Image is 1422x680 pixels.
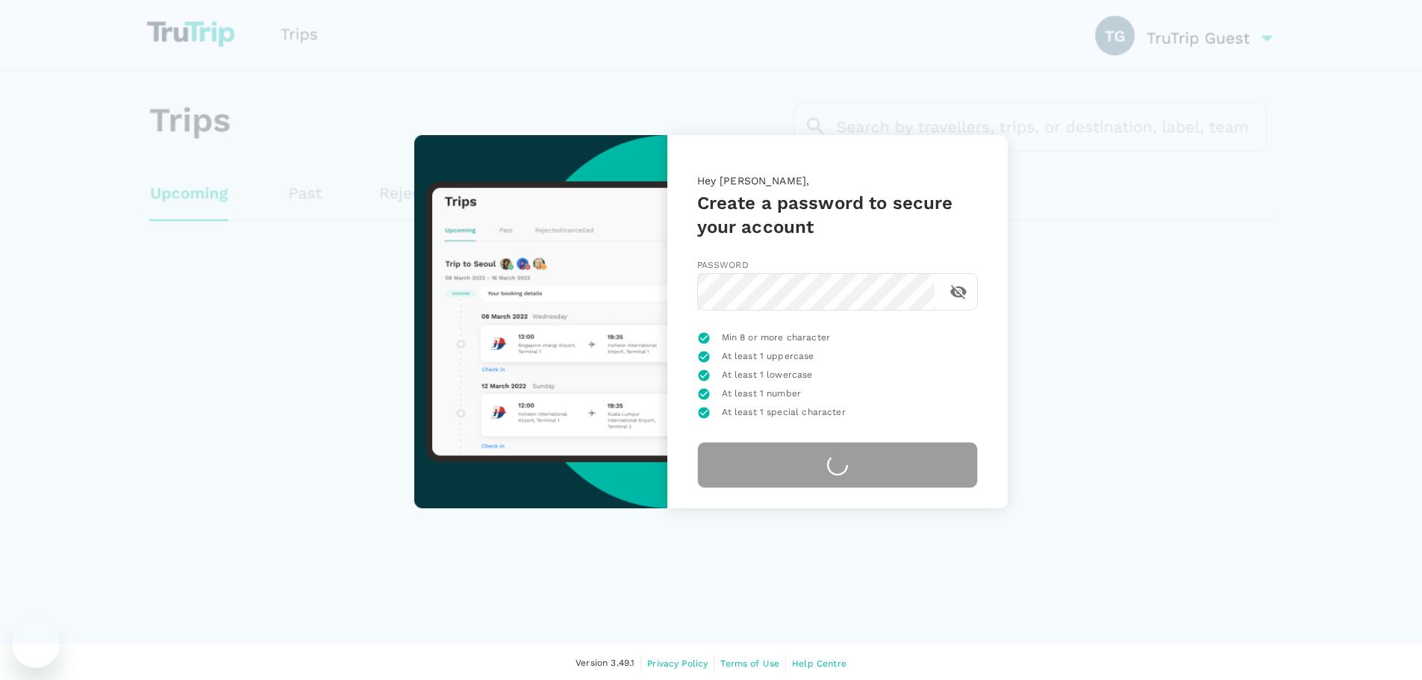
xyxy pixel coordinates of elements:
[792,655,846,672] a: Help Centre
[722,405,846,420] span: At least 1 special character
[720,655,779,672] a: Terms of Use
[722,331,830,346] span: Min 8 or more character
[722,387,802,402] span: At least 1 number
[576,656,634,671] span: Version 3.49.1
[792,658,846,669] span: Help Centre
[941,274,976,310] button: toggle password visibility
[720,658,779,669] span: Terms of Use
[697,260,749,270] span: Password
[414,135,667,508] img: trutrip-set-password
[12,620,60,668] iframe: Button to launch messaging window
[722,349,814,364] span: At least 1 uppercase
[697,173,978,191] p: Hey [PERSON_NAME],
[722,368,813,383] span: At least 1 lowercase
[697,191,978,239] h5: Create a password to secure your account
[647,655,708,672] a: Privacy Policy
[647,658,708,669] span: Privacy Policy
